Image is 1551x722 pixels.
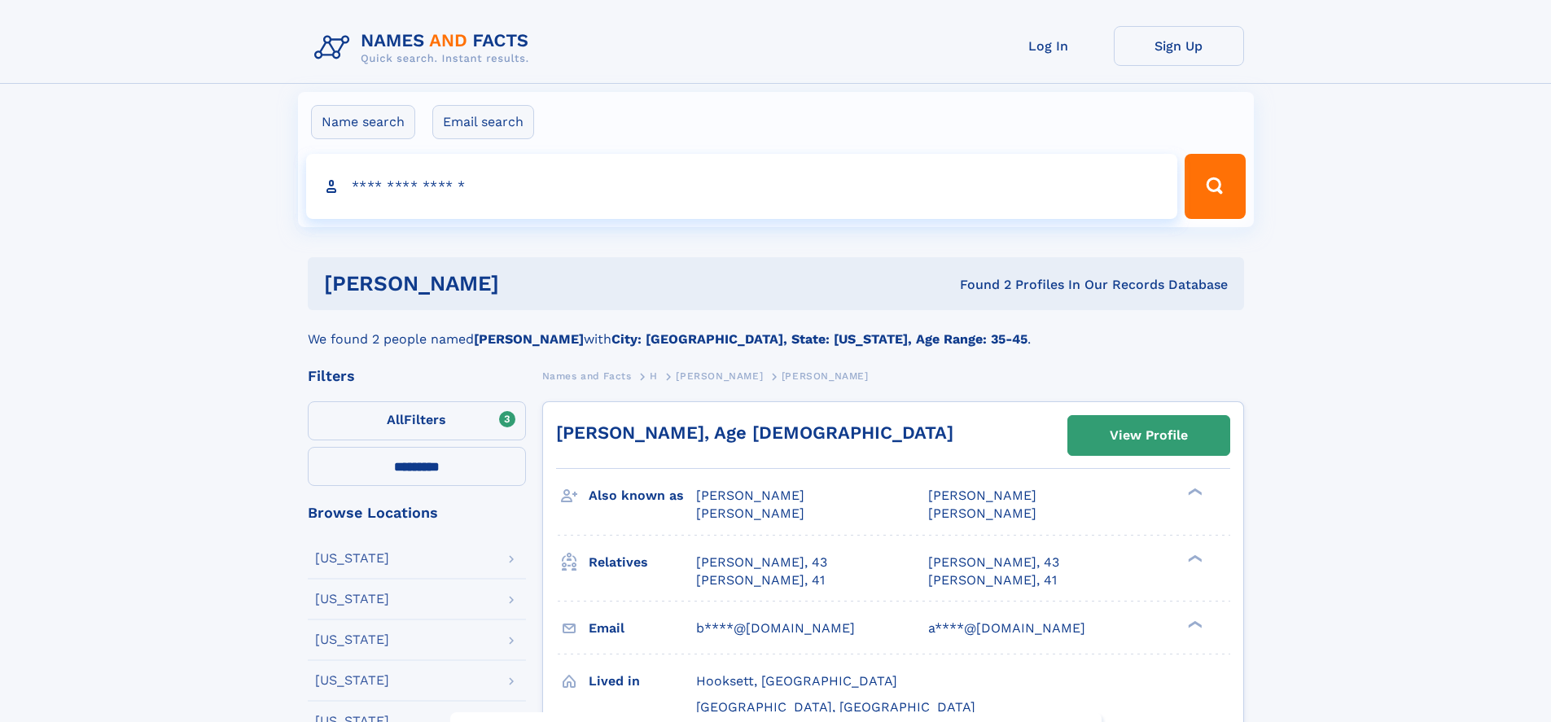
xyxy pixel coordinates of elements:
[387,412,404,427] span: All
[1184,553,1203,563] div: ❯
[315,593,389,606] div: [US_STATE]
[1184,487,1203,497] div: ❯
[928,554,1059,571] a: [PERSON_NAME], 43
[696,673,897,689] span: Hooksett, [GEOGRAPHIC_DATA]
[1114,26,1244,66] a: Sign Up
[324,273,729,294] h1: [PERSON_NAME]
[308,505,526,520] div: Browse Locations
[676,365,763,386] a: [PERSON_NAME]
[589,615,696,642] h3: Email
[696,571,825,589] a: [PERSON_NAME], 41
[676,370,763,382] span: [PERSON_NAME]
[311,105,415,139] label: Name search
[315,674,389,687] div: [US_STATE]
[696,505,804,521] span: [PERSON_NAME]
[308,401,526,440] label: Filters
[782,370,869,382] span: [PERSON_NAME]
[589,482,696,510] h3: Also known as
[308,310,1244,349] div: We found 2 people named with .
[1185,154,1245,219] button: Search Button
[928,488,1036,503] span: [PERSON_NAME]
[474,331,584,347] b: [PERSON_NAME]
[696,488,804,503] span: [PERSON_NAME]
[308,26,542,70] img: Logo Names and Facts
[611,331,1027,347] b: City: [GEOGRAPHIC_DATA], State: [US_STATE], Age Range: 35-45
[1184,619,1203,629] div: ❯
[696,554,827,571] a: [PERSON_NAME], 43
[432,105,534,139] label: Email search
[696,699,975,715] span: [GEOGRAPHIC_DATA], [GEOGRAPHIC_DATA]
[928,571,1057,589] a: [PERSON_NAME], 41
[650,370,658,382] span: H
[1068,416,1229,455] a: View Profile
[542,365,632,386] a: Names and Facts
[556,422,953,443] a: [PERSON_NAME], Age [DEMOGRAPHIC_DATA]
[1110,417,1188,454] div: View Profile
[928,505,1036,521] span: [PERSON_NAME]
[315,552,389,565] div: [US_STATE]
[315,633,389,646] div: [US_STATE]
[984,26,1114,66] a: Log In
[589,549,696,576] h3: Relatives
[308,369,526,383] div: Filters
[589,667,696,695] h3: Lived in
[306,154,1178,219] input: search input
[650,365,658,386] a: H
[729,276,1228,294] div: Found 2 Profiles In Our Records Database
